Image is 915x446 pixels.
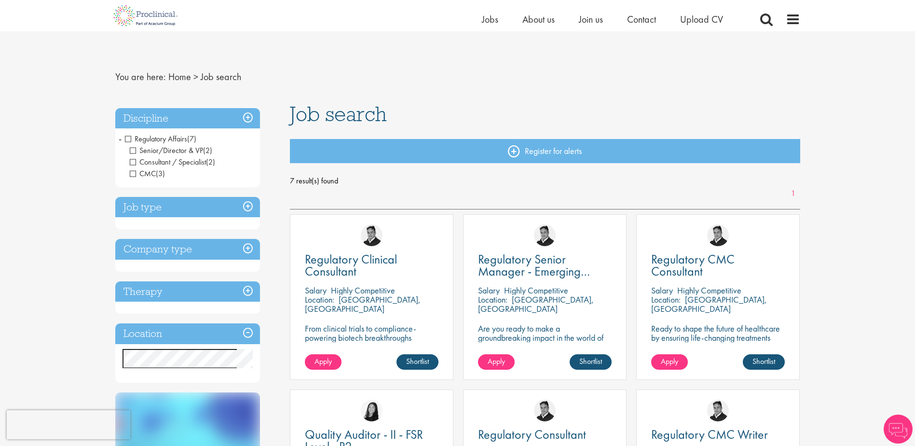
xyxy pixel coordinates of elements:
span: (2) [206,157,215,167]
a: Join us [579,13,603,26]
a: 1 [786,188,800,199]
h3: Job type [115,197,260,218]
a: breadcrumb link [168,70,191,83]
span: Salary [651,285,673,296]
span: Location: [651,294,681,305]
img: Numhom Sudsok [361,400,382,421]
h3: Therapy [115,281,260,302]
img: Peter Duvall [361,224,382,246]
h3: Location [115,323,260,344]
span: (7) [187,134,196,144]
p: Are you ready to make a groundbreaking impact in the world of biotechnology? Join a growing compa... [478,324,612,370]
span: Senior/Director & VP [130,145,212,155]
span: Regulatory Affairs [125,134,187,144]
a: Apply [305,354,341,370]
span: Senior/Director & VP [130,145,203,155]
img: Chatbot [884,415,913,444]
p: Ready to shape the future of healthcare by ensuring life-changing treatments meet global regulato... [651,324,785,379]
p: Highly Competitive [677,285,741,296]
a: Contact [627,13,656,26]
span: Regulatory Affairs [125,134,196,144]
span: Salary [478,285,500,296]
h3: Company type [115,239,260,260]
span: Regulatory Consultant [478,426,586,443]
span: Consultant / Specialist [130,157,215,167]
span: Apply [661,356,678,366]
a: Regulatory Consultant [478,429,612,441]
a: Shortlist [570,354,612,370]
p: Highly Competitive [504,285,568,296]
span: Apply [488,356,505,366]
span: Regulatory Senior Manager - Emerging Markets [478,251,590,292]
span: Regulatory CMC Writer [651,426,768,443]
span: (2) [203,145,212,155]
a: About us [522,13,555,26]
span: - [119,131,122,146]
a: Apply [651,354,688,370]
span: Salary [305,285,327,296]
a: Apply [478,354,515,370]
a: Upload CV [680,13,723,26]
span: Location: [478,294,507,305]
h3: Discipline [115,108,260,129]
span: 7 result(s) found [290,174,800,188]
span: (3) [156,168,165,179]
a: Regulatory Senior Manager - Emerging Markets [478,253,612,278]
span: You are here: [115,70,166,83]
p: [GEOGRAPHIC_DATA], [GEOGRAPHIC_DATA] [478,294,594,314]
span: > [193,70,198,83]
a: Regulatory CMC Consultant [651,253,785,278]
span: Job search [201,70,241,83]
img: Peter Duvall [534,400,556,421]
a: Shortlist [396,354,438,370]
span: Regulatory Clinical Consultant [305,251,397,279]
span: Regulatory CMC Consultant [651,251,735,279]
p: Highly Competitive [331,285,395,296]
a: Jobs [482,13,498,26]
p: [GEOGRAPHIC_DATA], [GEOGRAPHIC_DATA] [305,294,421,314]
a: Regulatory Clinical Consultant [305,253,438,278]
img: Peter Duvall [707,224,729,246]
a: Register for alerts [290,139,800,163]
span: Location: [305,294,334,305]
p: [GEOGRAPHIC_DATA], [GEOGRAPHIC_DATA] [651,294,767,314]
span: CMC [130,168,156,179]
span: Job search [290,101,387,127]
span: Consultant / Specialist [130,157,206,167]
img: Peter Duvall [534,224,556,246]
p: From clinical trials to compliance-powering biotech breakthroughs remotely, where precision meets... [305,324,438,361]
span: Apply [314,356,332,366]
img: Peter Duvall [707,400,729,421]
span: CMC [130,168,165,179]
iframe: reCAPTCHA [7,410,130,439]
a: Shortlist [743,354,785,370]
a: Regulatory CMC Writer [651,429,785,441]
